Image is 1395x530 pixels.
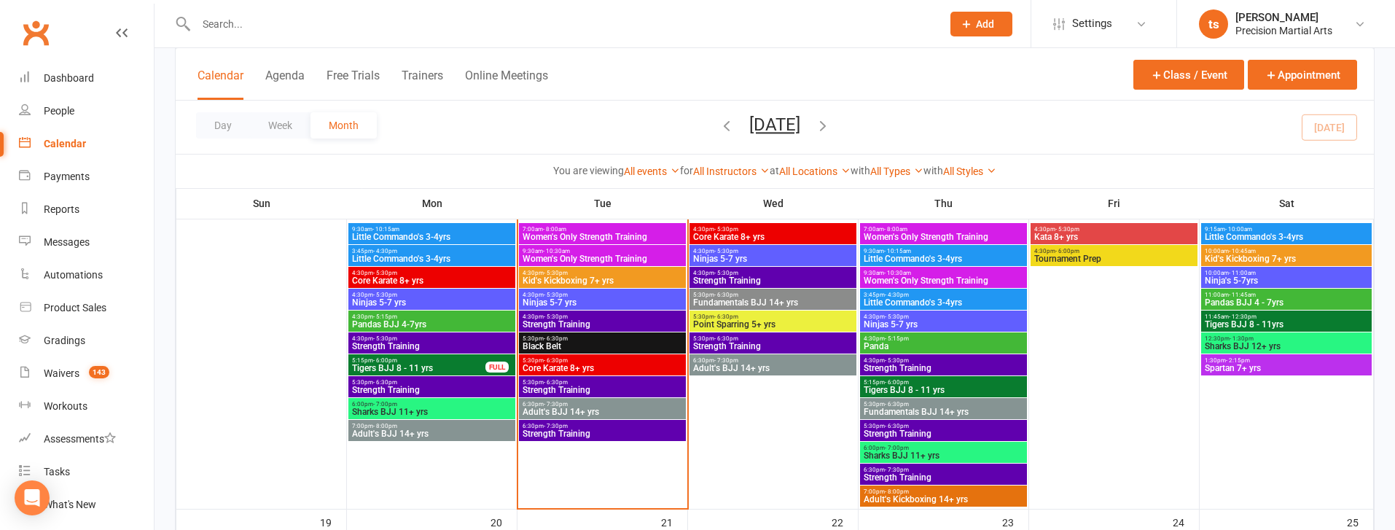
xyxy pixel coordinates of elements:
span: - 7:00pm [373,401,397,408]
a: Clubworx [17,15,54,51]
span: 5:15pm [351,357,486,364]
span: - 7:30pm [544,423,568,429]
span: 9:30am [522,248,683,254]
span: Strength Training [692,342,853,351]
span: 4:30pm [351,335,512,342]
span: 6:30pm [692,357,853,364]
span: - 6:30pm [885,401,909,408]
span: - 6:30pm [714,313,738,320]
span: 5:30pm [863,401,1024,408]
span: 5:30pm [522,379,683,386]
span: Point Sparring 5+ yrs [692,320,853,329]
span: 4:30pm [863,357,1024,364]
span: - 5:30pm [885,357,909,364]
span: Add [976,18,994,30]
div: Payments [44,171,90,182]
button: Class / Event [1133,60,1244,90]
span: Kid's Kickboxing 7+ yrs [522,276,683,285]
span: Strength Training [522,320,683,329]
button: Agenda [265,69,305,100]
button: Day [196,112,250,139]
span: - 10:15am [372,226,399,233]
button: Week [250,112,310,139]
span: Ninja's 5-7yrs [1204,276,1369,285]
span: Strength Training [863,429,1024,438]
div: Assessments [44,433,116,445]
div: Workouts [44,400,87,412]
span: Pandas BJJ 4-7yrs [351,320,512,329]
span: Tigers BJJ 8 - 11 yrs [863,386,1024,394]
span: - 6:00pm [885,379,909,386]
span: 5:30pm [692,313,853,320]
div: People [44,105,74,117]
span: - 12:30pm [1229,313,1257,320]
button: Free Trials [327,69,380,100]
span: 4:30pm [351,270,512,276]
span: - 6:30pm [544,357,568,364]
th: Sat [1200,188,1374,219]
a: Workouts [19,390,154,423]
th: Wed [688,188,859,219]
button: Online Meetings [465,69,548,100]
th: Tue [517,188,688,219]
th: Mon [347,188,517,219]
span: - 5:30pm [714,226,738,233]
span: Sharks BJJ 11+ yrs [351,408,512,416]
span: 5:30pm [522,335,683,342]
a: Gradings [19,324,154,357]
button: Trainers [402,69,443,100]
a: People [19,95,154,128]
span: 5:30pm [351,379,512,386]
span: Little Commando's 3-4yrs [1204,233,1369,241]
span: - 4:30pm [373,248,397,254]
a: All Instructors [693,165,770,177]
span: 12:30pm [1204,335,1369,342]
span: 4:30pm [522,313,683,320]
span: Adult's BJJ 14+ yrs [351,429,512,438]
span: - 7:00pm [885,445,909,451]
div: What's New [44,499,96,510]
span: - 5:15pm [885,335,909,342]
th: Fri [1029,188,1200,219]
span: - 10:15am [884,248,911,254]
span: - 11:00am [1229,270,1256,276]
span: - 2:15pm [1226,357,1250,364]
span: 11:45am [1204,313,1369,320]
th: Thu [859,188,1029,219]
span: - 8:00pm [373,423,397,429]
span: 9:30am [351,226,512,233]
span: Tigers BJJ 8 - 11yrs [1204,320,1369,329]
span: - 4:30pm [885,292,909,298]
span: Strength Training [522,386,683,394]
span: 10:00am [1204,270,1369,276]
span: - 5:30pm [885,313,909,320]
span: Ninjas 5-7 yrs [351,298,512,307]
th: Sun [176,188,347,219]
span: 1:30pm [1204,357,1369,364]
span: - 5:30pm [373,335,397,342]
span: - 5:30pm [544,292,568,298]
span: 6:30pm [522,401,683,408]
span: Women's Only Strength Training [522,233,683,241]
span: Spartan 7+ yrs [1204,364,1369,373]
span: 6:00pm [351,401,512,408]
span: 5:15pm [863,379,1024,386]
span: - 5:30pm [1055,226,1079,233]
span: - 6:30pm [885,423,909,429]
span: 7:00am [863,226,1024,233]
span: Little Commando's 3-4yrs [863,254,1024,263]
span: 4:30pm [1033,226,1195,233]
a: Payments [19,160,154,193]
span: Little Commando's 3-4yrs [351,233,512,241]
div: Dashboard [44,72,94,84]
span: 11:00am [1204,292,1369,298]
span: 4:30pm [692,226,853,233]
span: 4:30pm [351,292,512,298]
span: - 6:30pm [544,379,568,386]
span: - 7:30pm [714,357,738,364]
div: Product Sales [44,302,106,313]
span: Strength Training [351,386,512,394]
span: Little Commando's 3-4yrs [863,298,1024,307]
span: Sharks BJJ 12+ yrs [1204,342,1369,351]
span: 4:30pm [522,292,683,298]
